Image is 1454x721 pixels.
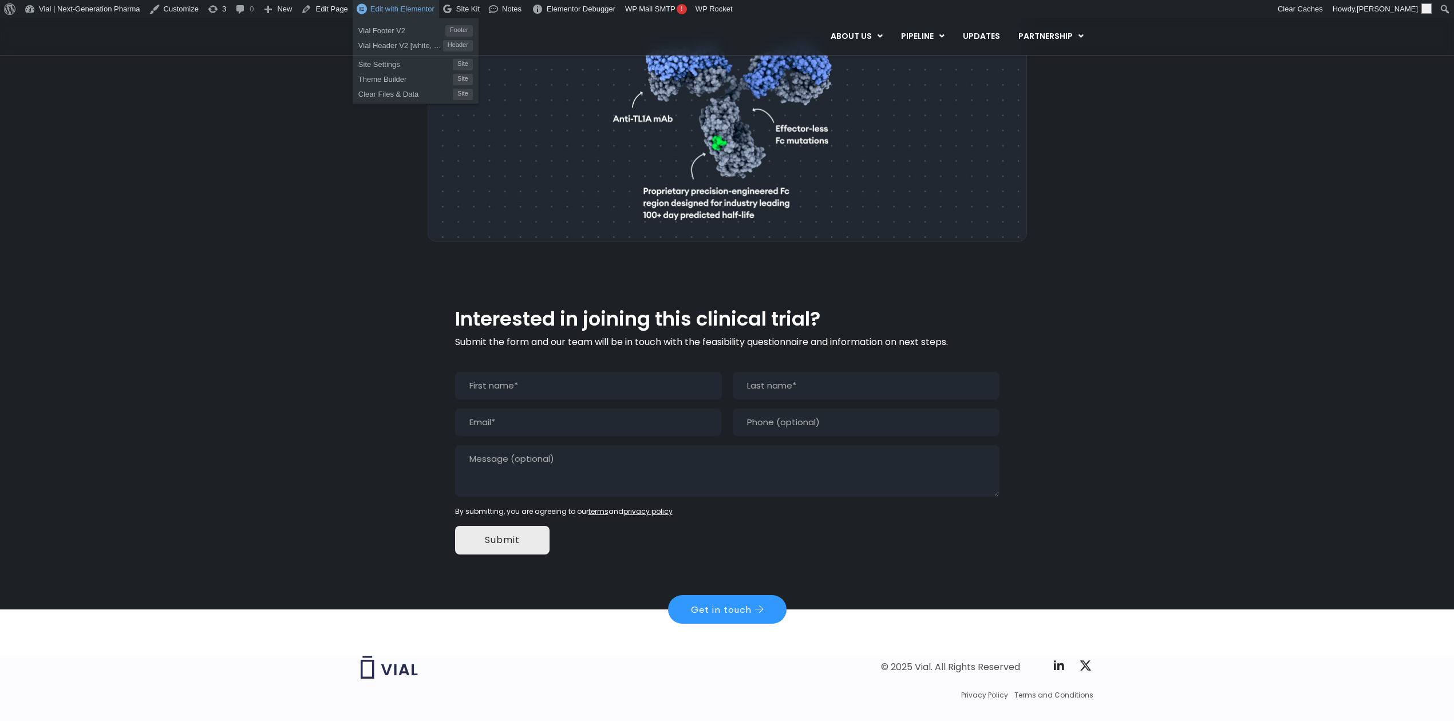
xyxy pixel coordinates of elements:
[1009,27,1093,46] a: PARTNERSHIPMenu Toggle
[453,74,473,85] span: Site
[1014,690,1093,700] a: Terms and Conditions
[1357,5,1418,13] span: [PERSON_NAME]
[370,5,434,13] span: Edit with Elementor
[954,27,1009,46] a: UPDATES
[892,27,953,46] a: PIPELINEMenu Toggle
[358,56,453,70] span: Site Settings
[455,372,722,399] input: First name*
[443,40,473,51] span: Header
[677,4,687,14] span: !
[455,506,999,517] div: By submitting, you are agreeing to our and
[445,25,473,37] span: Footer
[881,661,1020,674] div: © 2025 Vial. All Rights Reserved
[453,59,473,70] span: Site
[455,308,999,330] h2: Interested in joining this clinical trial?
[358,85,453,100] span: Clear Files & Data
[733,409,999,436] input: Phone (optional)
[353,56,479,70] a: Site SettingsSite
[588,506,609,516] a: terms
[455,526,550,554] input: Submit
[623,506,673,516] a: privacy policy
[668,595,787,624] a: Get in touch
[353,70,479,85] a: Theme BuilderSite
[961,690,1008,700] a: Privacy Policy
[358,70,453,85] span: Theme Builder
[733,372,999,399] input: Last name*
[456,5,480,13] span: Site Kit
[453,89,473,100] span: Site
[361,656,418,679] img: Vial logo wih "Vial" spelled out
[455,409,722,436] input: Email*
[691,605,752,614] span: Get in touch
[455,335,999,349] p: Submit the form and our team will be in touch with the feasibility questionnaire and information ...
[358,37,443,51] span: Vial Header V2 [white, with sticky]
[358,22,445,37] span: Vial Footer V2
[353,85,479,100] a: Clear Files & DataSite
[353,37,479,51] a: Vial Header V2 [white, with sticky]Header
[353,22,479,37] a: Vial Footer V2Footer
[821,27,891,46] a: ABOUT USMenu Toggle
